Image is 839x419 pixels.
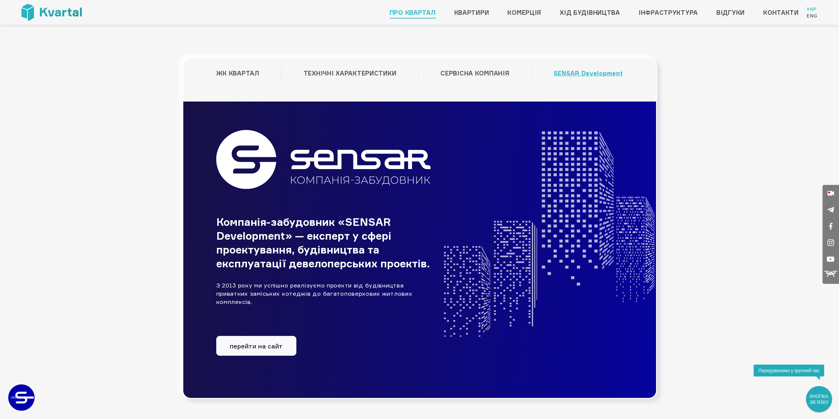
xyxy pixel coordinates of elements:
a: Хід будівництва [560,7,620,18]
a: ЖК КВАРТАЛ [216,67,259,79]
a: SENSAR Development [554,67,623,79]
img: Kvartal [444,131,657,337]
a: Eng [807,13,818,19]
a: Контакти [763,7,799,18]
a: Укр [807,6,818,13]
a: Квартири [454,7,489,18]
div: КНОПКА ЗВ`ЯЗКУ [807,387,831,411]
a: ТЕХНІЧНІ ХАРАКТЕРИСТИКИ [304,67,397,79]
img: Sensar [216,130,431,189]
a: Інфраструктура [639,7,698,18]
a: перейти на сайт [216,336,297,356]
a: Про квартал [390,7,436,18]
p: З 2013 року ми успішно реалізуємо проекти від будівництва приватних заміських котеджів до багатоп... [216,281,431,306]
text: ЗАБУДОВНИК [11,396,33,399]
a: Комерція [507,7,541,18]
a: Відгуки [716,7,745,18]
div: Передзвонимо у зручний час [754,365,824,376]
a: ЗАБУДОВНИК [8,384,35,411]
h3: Компанія-забудовник «SENSAR Development» — експерт у сфері проектування, будівництва та експлуата... [216,215,431,271]
a: СЕРВІСНА КОМПАНІЯ [440,67,509,79]
img: Kvartal [21,4,82,21]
